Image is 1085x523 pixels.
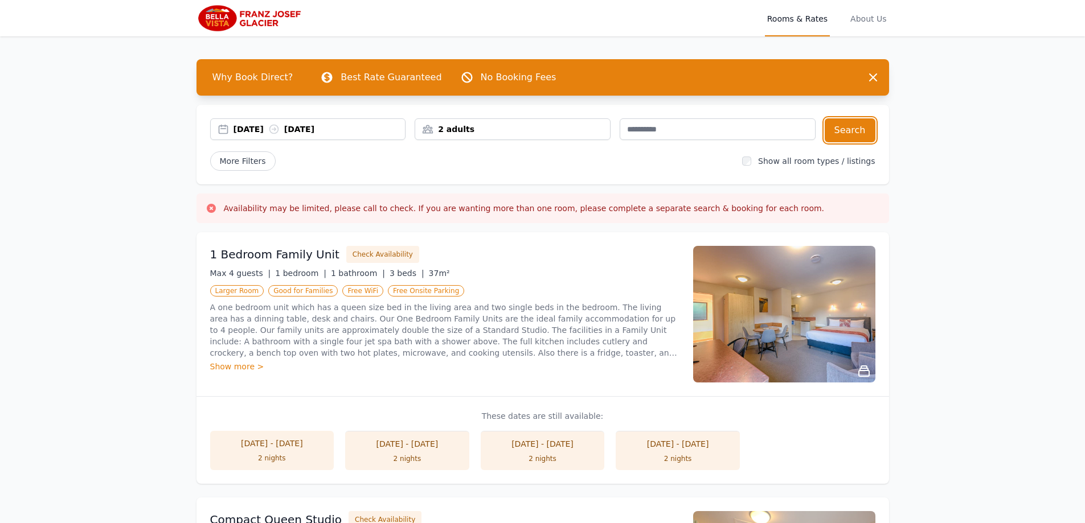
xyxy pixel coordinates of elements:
span: 1 bedroom | [275,269,326,278]
div: [DATE] - [DATE] [357,438,458,450]
div: [DATE] - [DATE] [222,438,323,449]
div: Show more > [210,361,679,372]
div: 2 nights [222,454,323,463]
h3: Availability may be limited, please call to check. If you are wanting more than one room, please ... [224,203,825,214]
span: 37m² [429,269,450,278]
span: Larger Room [210,285,264,296]
span: 1 bathroom | [331,269,385,278]
p: Best Rate Guaranteed [341,71,441,84]
span: Free WiFi [342,285,383,296]
div: [DATE] [DATE] [234,123,406,135]
img: Bella Vista Franz Josef Glacier [196,5,306,32]
span: Good for Families [268,285,338,296]
p: No Booking Fees [481,71,556,84]
span: 3 beds | [390,269,424,278]
button: Search [825,118,875,142]
p: A one bedroom unit which has a queen size bed in the living area and two single beds in the bedro... [210,302,679,359]
div: [DATE] - [DATE] [627,438,728,450]
label: Show all room types / listings [758,157,875,166]
p: These dates are still available: [210,410,875,422]
span: Max 4 guests | [210,269,271,278]
div: 2 nights [357,454,458,463]
div: 2 adults [415,123,610,135]
div: [DATE] - [DATE] [492,438,593,450]
span: More Filters [210,151,276,171]
div: 2 nights [492,454,593,463]
h3: 1 Bedroom Family Unit [210,246,339,262]
span: Free Onsite Parking [388,285,464,296]
div: 2 nights [627,454,728,463]
span: Why Book Direct? [203,66,302,89]
button: Check Availability [346,246,419,263]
